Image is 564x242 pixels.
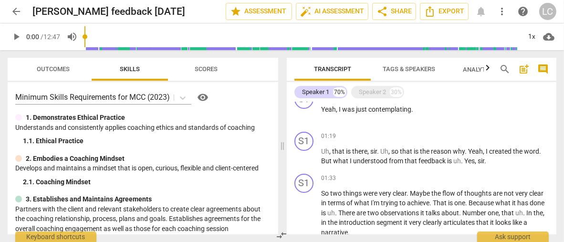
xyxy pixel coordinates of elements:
[380,209,420,217] span: observations
[484,157,486,165] span: .
[120,65,140,73] span: Skills
[15,123,271,133] p: Understands and consistently applies coaching ethics and standards of coaching
[336,105,339,113] span: ,
[363,189,379,197] span: were
[407,199,429,207] span: achieve
[530,199,544,207] span: done
[515,209,523,217] span: Filler word
[314,65,351,73] span: Transcript
[330,189,343,197] span: two
[539,147,541,155] span: .
[411,105,413,113] span: .
[380,147,388,155] span: Filler word
[26,154,125,164] p: 2. Embodies a Coaching Mindset
[354,199,371,207] span: what
[459,209,462,217] span: .
[15,231,96,242] div: Keyboard shortcuts
[477,231,549,242] div: Ask support
[442,189,457,197] span: flow
[321,132,336,140] span: 01:19
[464,157,475,165] span: Yes
[543,209,544,217] span: ,
[10,31,22,42] span: play_arrow
[332,147,346,155] span: that
[414,147,420,155] span: is
[468,147,483,155] span: Yeah
[448,199,454,207] span: is
[483,147,486,155] span: ,
[526,209,533,217] span: In
[464,189,493,197] span: thoughts
[409,219,423,226] span: very
[493,189,504,197] span: are
[333,157,350,165] span: what
[400,147,414,155] span: that
[300,6,312,17] span: auto_fix_high
[465,199,469,207] span: .
[537,63,549,75] span: comment
[433,199,448,207] span: That
[195,90,210,105] button: Help
[497,62,512,77] button: Search
[346,147,352,155] span: is
[462,209,488,217] span: Number
[321,189,330,197] span: So
[328,219,339,226] span: the
[226,3,292,20] button: Assessment
[191,90,210,105] a: Help
[486,147,489,155] span: I
[453,157,461,165] span: Filler word
[495,219,512,226] span: looks
[367,147,370,155] span: ,
[495,199,512,207] span: what
[499,63,511,75] span: search
[523,219,527,226] span: a
[420,147,431,155] span: the
[335,209,338,217] span: .
[321,229,348,236] span: narrative
[420,3,469,20] button: Export
[489,147,513,155] span: created
[350,157,353,165] span: I
[393,189,407,197] span: clear
[512,199,517,207] span: it
[514,3,532,20] a: Help
[230,6,241,17] span: star
[338,209,356,217] span: There
[469,199,495,207] span: Because
[356,209,367,217] span: are
[539,3,556,20] button: LC
[321,147,329,155] span: Filler word
[517,199,530,207] span: has
[342,105,356,113] span: was
[339,219,376,226] span: introduction
[475,157,478,165] span: ,
[463,66,508,73] span: Analytics
[377,147,380,155] span: .
[517,6,529,17] span: help
[383,65,435,73] span: Tags & Speakers
[381,199,399,207] span: trying
[453,147,465,155] span: why
[376,219,404,226] span: segment
[328,199,346,207] span: terms
[26,33,39,41] span: 0:00
[529,189,543,197] span: clear
[339,105,342,113] span: I
[294,174,313,193] div: Change speaker
[499,209,501,217] span: ,
[533,209,543,217] span: the
[376,6,412,17] span: Share
[390,87,403,97] div: 30%
[535,62,551,77] button: Show/Hide comments
[321,105,336,113] span: Yeah
[504,189,515,197] span: not
[379,189,393,197] span: very
[490,219,495,226] span: it
[513,147,524,155] span: the
[465,147,468,155] span: .
[352,147,367,155] span: there
[359,87,386,97] div: Speaker 2
[426,209,441,217] span: talks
